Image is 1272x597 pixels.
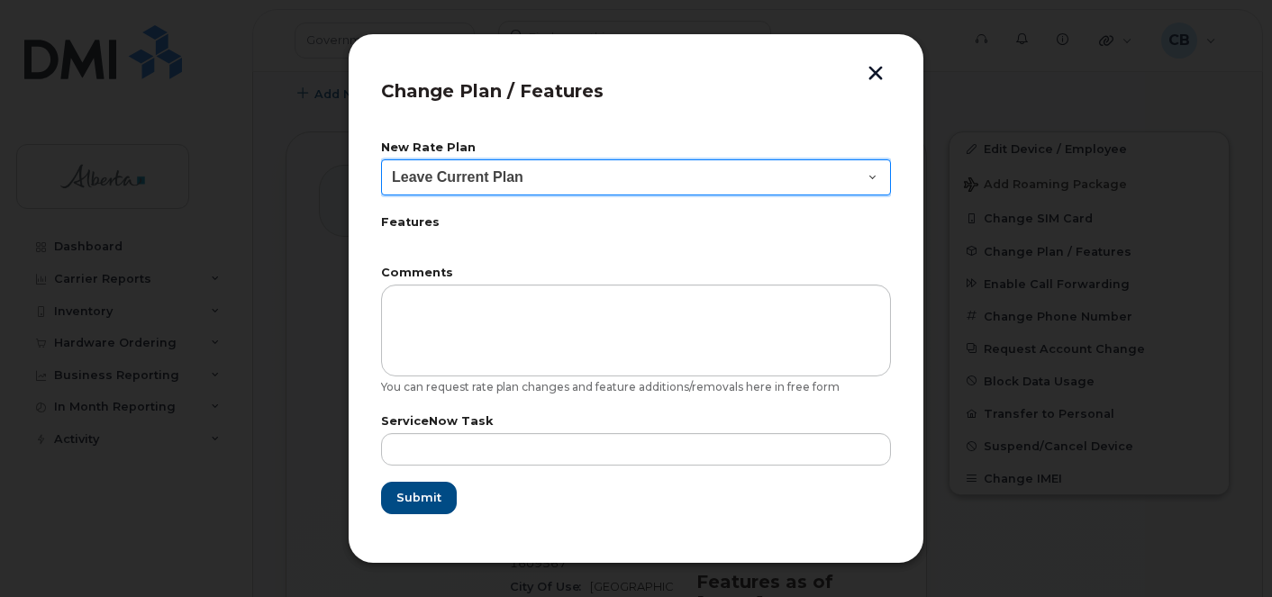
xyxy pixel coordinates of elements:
[381,416,891,428] label: ServiceNow Task
[381,267,891,279] label: Comments
[381,380,891,394] div: You can request rate plan changes and feature additions/removals here in free form
[381,142,891,154] label: New Rate Plan
[381,80,604,102] span: Change Plan / Features
[381,482,457,514] button: Submit
[396,489,441,506] span: Submit
[381,217,891,229] label: Features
